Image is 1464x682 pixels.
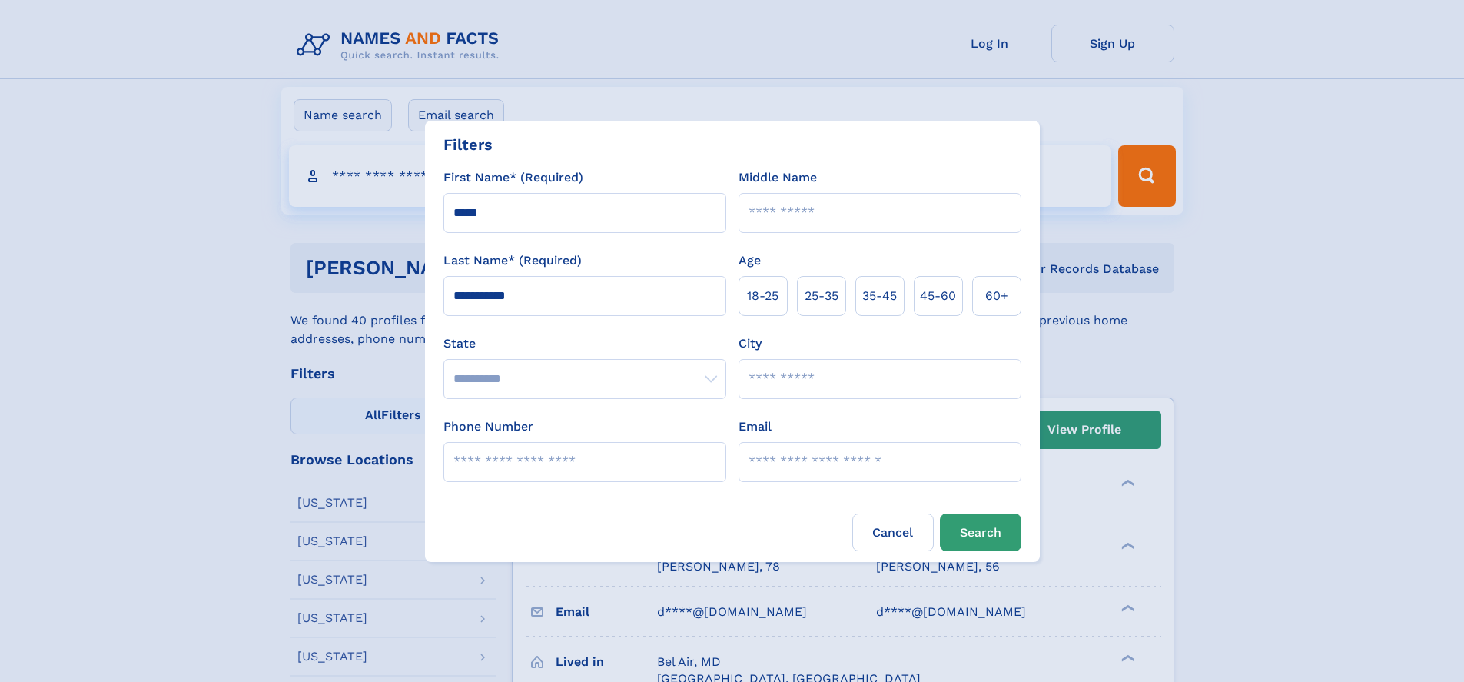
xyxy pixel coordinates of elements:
span: 45‑60 [920,287,956,305]
label: Phone Number [443,418,533,436]
label: Email [739,418,772,436]
label: Middle Name [739,168,817,187]
div: Filters [443,133,493,156]
span: 18‑25 [747,287,778,305]
label: First Name* (Required) [443,168,583,187]
label: Cancel [852,514,934,551]
label: Last Name* (Required) [443,251,582,270]
label: State [443,334,726,353]
span: 35‑45 [862,287,897,305]
span: 25‑35 [805,287,838,305]
button: Search [940,514,1021,551]
span: 60+ [985,287,1008,305]
label: Age [739,251,761,270]
label: City [739,334,762,353]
